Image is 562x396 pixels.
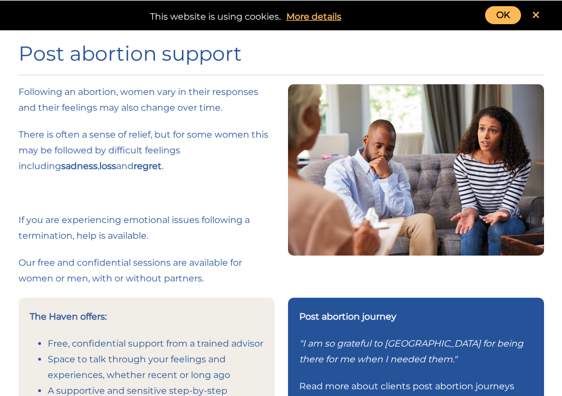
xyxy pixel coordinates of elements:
strong: The Haven offers: [30,311,107,322]
strong: Post abortion journey [299,311,396,322]
p: There is often a sense of relief, but for some women this may be followed by difficult feelings i... [19,127,275,174]
div: This website is using cookies. [11,6,551,25]
strong: regret [134,161,162,171]
img: Young couple in crisis trying solve problem during counselling [288,84,544,255]
a: OK [485,6,521,24]
p: "I am so grateful to [GEOGRAPHIC_DATA] for being there for me when I needed them." [299,336,533,367]
p: Following an abortion, women vary in their responses and their feelings may also change over time. [19,84,275,116]
p: Our free and confidential sessions are available for women or men, with or without partners. [19,255,275,286]
p: If you are experiencing emotional issues following a termination, help is available. [19,212,275,244]
li: Free, confidential support from a trained advisor [48,336,263,352]
a: More details [281,9,347,25]
h1: Post abortion support [19,42,544,66]
li: Space to talk through your feelings and experiences, whether recent or long ago [48,352,263,383]
strong: sadness [61,161,98,171]
strong: loss [99,161,116,171]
